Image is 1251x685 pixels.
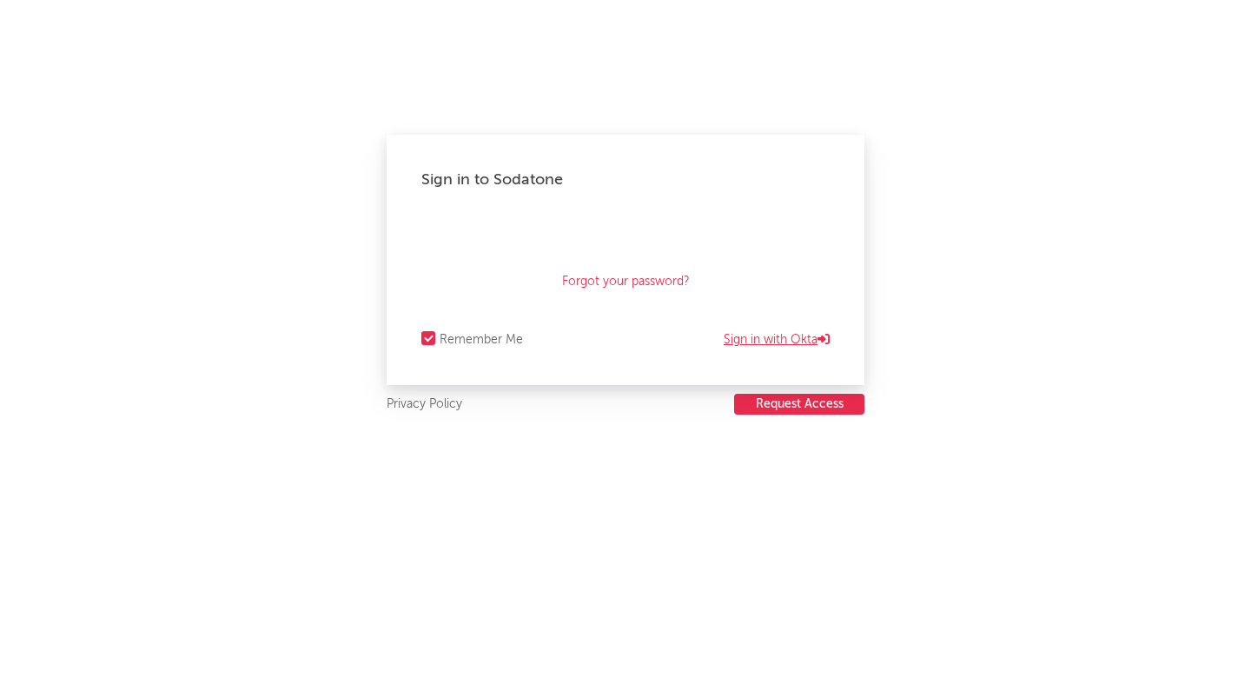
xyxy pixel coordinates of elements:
[734,394,864,415] button: Request Access
[724,329,830,350] a: Sign in with Okta
[421,170,830,190] div: Sign in to Sodatone
[387,394,462,416] a: Privacy Policy
[440,329,523,350] div: Remember Me
[562,271,690,292] a: Forgot your password?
